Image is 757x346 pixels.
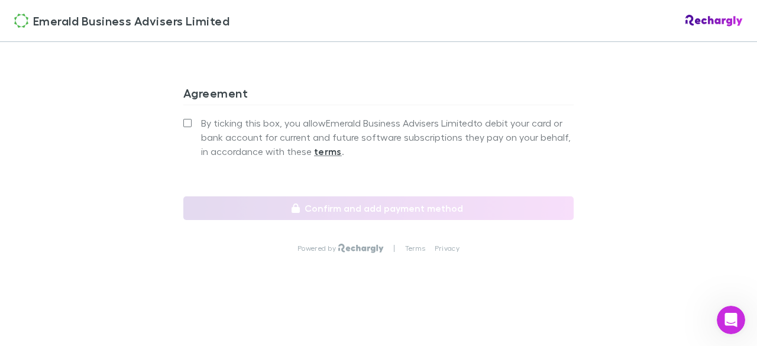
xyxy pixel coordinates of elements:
p: | [393,244,395,253]
p: Powered by [297,244,338,253]
h3: Agreement [183,86,574,105]
span: By ticking this box, you allow Emerald Business Advisers Limited to debit your card or bank accou... [201,116,574,159]
iframe: Intercom live chat [717,306,745,334]
img: Emerald Business Advisers Limited's Logo [14,14,28,28]
button: Confirm and add payment method [183,196,574,220]
strong: terms [314,145,342,157]
img: Rechargly Logo [338,244,384,253]
span: Emerald Business Advisers Limited [33,12,229,30]
img: Rechargly Logo [685,15,743,27]
a: Terms [405,244,425,253]
a: Privacy [435,244,460,253]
